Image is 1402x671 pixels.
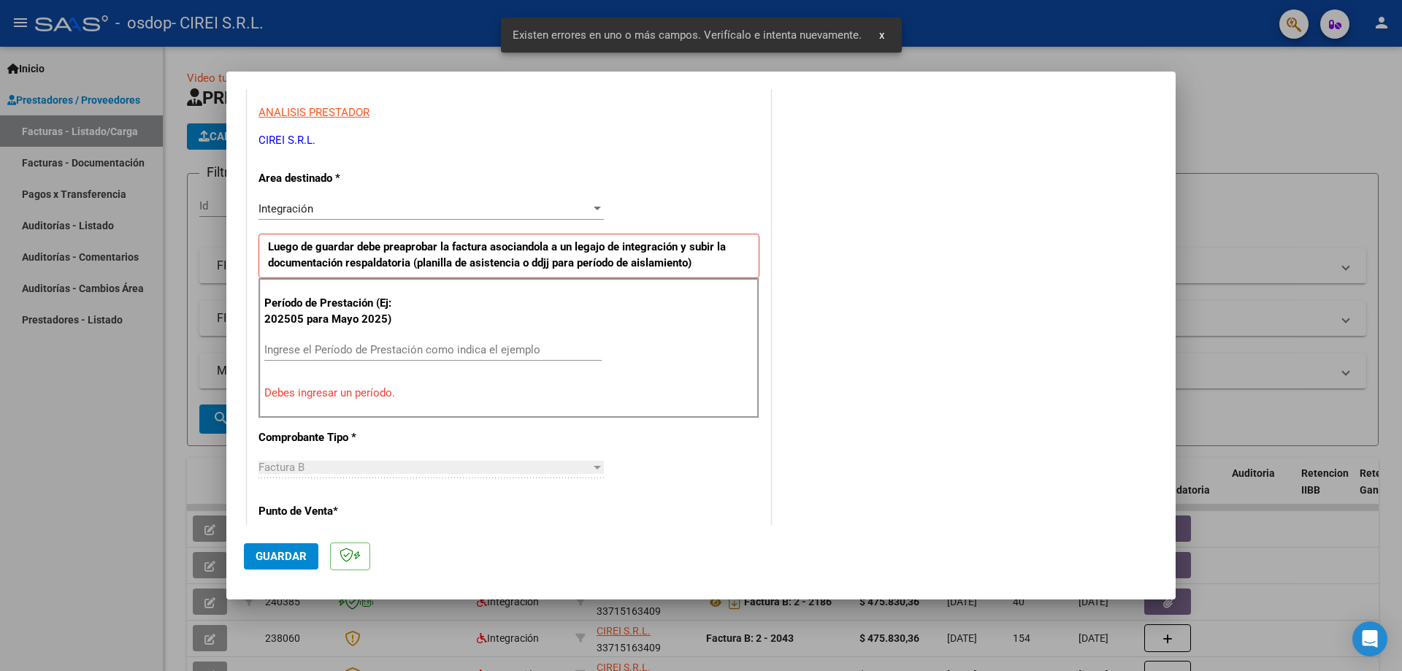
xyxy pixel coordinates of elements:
[258,202,313,215] span: Integración
[258,170,409,187] p: Area destinado *
[258,503,409,520] p: Punto de Venta
[268,240,726,270] strong: Luego de guardar debe preaprobar la factura asociandola a un legajo de integración y subir la doc...
[264,295,411,328] p: Período de Prestación (Ej: 202505 para Mayo 2025)
[867,22,896,48] button: x
[258,429,409,446] p: Comprobante Tipo *
[879,28,884,42] span: x
[244,543,318,570] button: Guardar
[258,106,369,119] span: ANALISIS PRESTADOR
[258,461,304,474] span: Factura B
[256,550,307,563] span: Guardar
[264,385,754,402] p: Debes ingresar un período.
[258,132,759,149] p: CIREI S.R.L.
[1352,621,1387,656] div: Open Intercom Messenger
[513,28,862,42] span: Existen errores en uno o más campos. Verifícalo e intenta nuevamente.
